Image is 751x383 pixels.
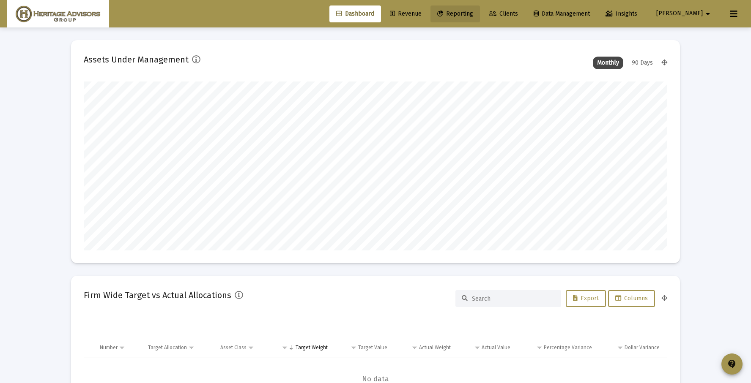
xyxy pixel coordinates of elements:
[566,290,606,307] button: Export
[393,337,457,358] td: Column Actual Weight
[703,5,713,22] mat-icon: arrow_drop_down
[534,10,590,17] span: Data Management
[489,10,518,17] span: Clients
[358,344,387,351] div: Target Value
[220,344,247,351] div: Asset Class
[544,344,592,351] div: Percentage Variance
[119,344,125,350] span: Show filter options for column 'Number'
[142,337,214,358] td: Column Target Allocation
[188,344,195,350] span: Show filter options for column 'Target Allocation'
[248,344,254,350] span: Show filter options for column 'Asset Class'
[94,337,142,358] td: Column Number
[334,337,393,358] td: Column Target Value
[282,344,288,350] span: Show filter options for column 'Target Weight'
[13,5,103,22] img: Dashboard
[482,5,525,22] a: Clients
[430,5,480,22] a: Reporting
[390,10,422,17] span: Revenue
[625,344,660,351] div: Dollar Variance
[419,344,451,351] div: Actual Weight
[383,5,428,22] a: Revenue
[617,344,623,350] span: Show filter options for column 'Dollar Variance'
[615,295,648,302] span: Columns
[474,344,480,350] span: Show filter options for column 'Actual Value'
[351,344,357,350] span: Show filter options for column 'Target Value'
[270,337,334,358] td: Column Target Weight
[411,344,418,350] span: Show filter options for column 'Actual Weight'
[329,5,381,22] a: Dashboard
[482,344,510,351] div: Actual Value
[606,10,637,17] span: Insights
[599,5,644,22] a: Insights
[536,344,543,350] span: Show filter options for column 'Percentage Variance'
[598,337,667,358] td: Column Dollar Variance
[727,359,737,369] mat-icon: contact_support
[573,295,599,302] span: Export
[437,10,473,17] span: Reporting
[214,337,271,358] td: Column Asset Class
[628,57,657,69] div: 90 Days
[516,337,598,358] td: Column Percentage Variance
[527,5,597,22] a: Data Management
[336,10,374,17] span: Dashboard
[296,344,328,351] div: Target Weight
[100,344,118,351] div: Number
[457,337,516,358] td: Column Actual Value
[646,5,723,22] button: [PERSON_NAME]
[593,57,623,69] div: Monthly
[148,344,187,351] div: Target Allocation
[656,10,703,17] span: [PERSON_NAME]
[84,53,189,66] h2: Assets Under Management
[84,288,231,302] h2: Firm Wide Target vs Actual Allocations
[472,295,555,302] input: Search
[608,290,655,307] button: Columns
